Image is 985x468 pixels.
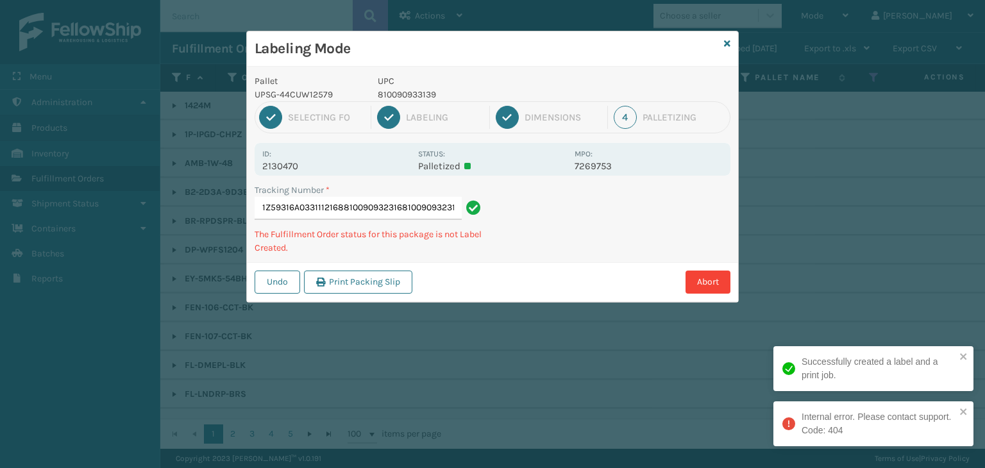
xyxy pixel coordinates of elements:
[802,355,956,382] div: Successfully created a label and a print job.
[575,160,723,172] p: 7269753
[614,106,637,129] div: 4
[525,112,602,123] div: Dimensions
[959,351,968,364] button: close
[686,271,730,294] button: Abort
[418,160,566,172] p: Palletized
[262,160,410,172] p: 2130470
[262,149,271,158] label: Id:
[255,183,330,197] label: Tracking Number
[255,39,719,58] h3: Labeling Mode
[406,112,483,123] div: Labeling
[377,106,400,129] div: 2
[496,106,519,129] div: 3
[418,149,445,158] label: Status:
[255,271,300,294] button: Undo
[255,88,362,101] p: UPSG-44CUW12579
[259,106,282,129] div: 1
[255,228,485,255] p: The Fulfillment Order status for this package is not Label Created.
[288,112,365,123] div: Selecting FO
[575,149,593,158] label: MPO:
[643,112,726,123] div: Palletizing
[304,271,412,294] button: Print Packing Slip
[378,88,567,101] p: 810090933139
[959,406,968,419] button: close
[802,410,956,437] div: Internal error. Please contact support. Code: 404
[255,74,362,88] p: Pallet
[378,74,567,88] p: UPC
